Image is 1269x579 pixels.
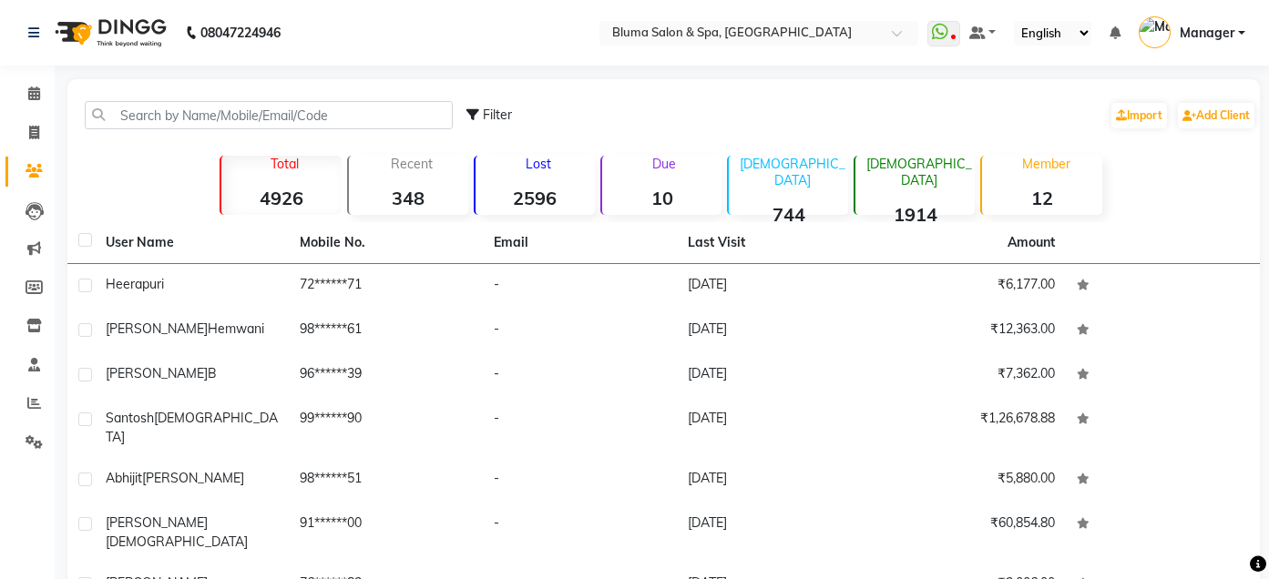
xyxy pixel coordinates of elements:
[483,264,677,309] td: -
[989,156,1101,172] p: Member
[483,222,677,264] th: Email
[106,470,142,486] span: abhijit
[208,320,264,337] span: Hemwani
[200,7,281,58] b: 08047224946
[736,156,848,188] p: [DEMOGRAPHIC_DATA]
[677,503,871,563] td: [DATE]
[483,107,512,123] span: Filter
[1139,16,1171,48] img: Manager
[106,533,248,550] span: [DEMOGRAPHIC_DATA]
[1111,103,1167,128] a: Import
[855,203,975,226] strong: 1914
[997,222,1066,263] th: Amount
[208,365,217,381] span: b
[106,410,154,426] span: santosh
[106,410,278,445] span: [DEMOGRAPHIC_DATA]
[142,470,244,486] span: [PERSON_NAME]
[982,187,1101,209] strong: 12
[729,203,848,226] strong: 744
[229,156,341,172] p: Total
[483,353,677,398] td: -
[677,309,871,353] td: [DATE]
[872,503,1066,563] td: ₹60,854.80
[1178,103,1254,128] a: Add Client
[46,7,171,58] img: logo
[483,398,677,458] td: -
[677,458,871,503] td: [DATE]
[1180,24,1234,43] span: Manager
[142,276,164,292] span: puri
[602,187,721,209] strong: 10
[221,187,341,209] strong: 4926
[872,398,1066,458] td: ₹1,26,678.88
[872,264,1066,309] td: ₹6,177.00
[863,156,975,188] p: [DEMOGRAPHIC_DATA]
[872,458,1066,503] td: ₹5,880.00
[677,398,871,458] td: [DATE]
[106,514,208,531] span: [PERSON_NAME]
[106,276,142,292] span: heera
[289,222,483,264] th: Mobile No.
[606,156,721,172] p: Due
[677,222,871,264] th: Last Visit
[872,353,1066,398] td: ₹7,362.00
[483,309,677,353] td: -
[106,365,208,381] span: [PERSON_NAME]
[106,320,208,337] span: [PERSON_NAME]
[872,309,1066,353] td: ₹12,363.00
[483,503,677,563] td: -
[677,353,871,398] td: [DATE]
[483,458,677,503] td: -
[677,264,871,309] td: [DATE]
[349,187,468,209] strong: 348
[95,222,289,264] th: User Name
[85,101,453,129] input: Search by Name/Mobile/Email/Code
[356,156,468,172] p: Recent
[476,187,595,209] strong: 2596
[483,156,595,172] p: Lost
